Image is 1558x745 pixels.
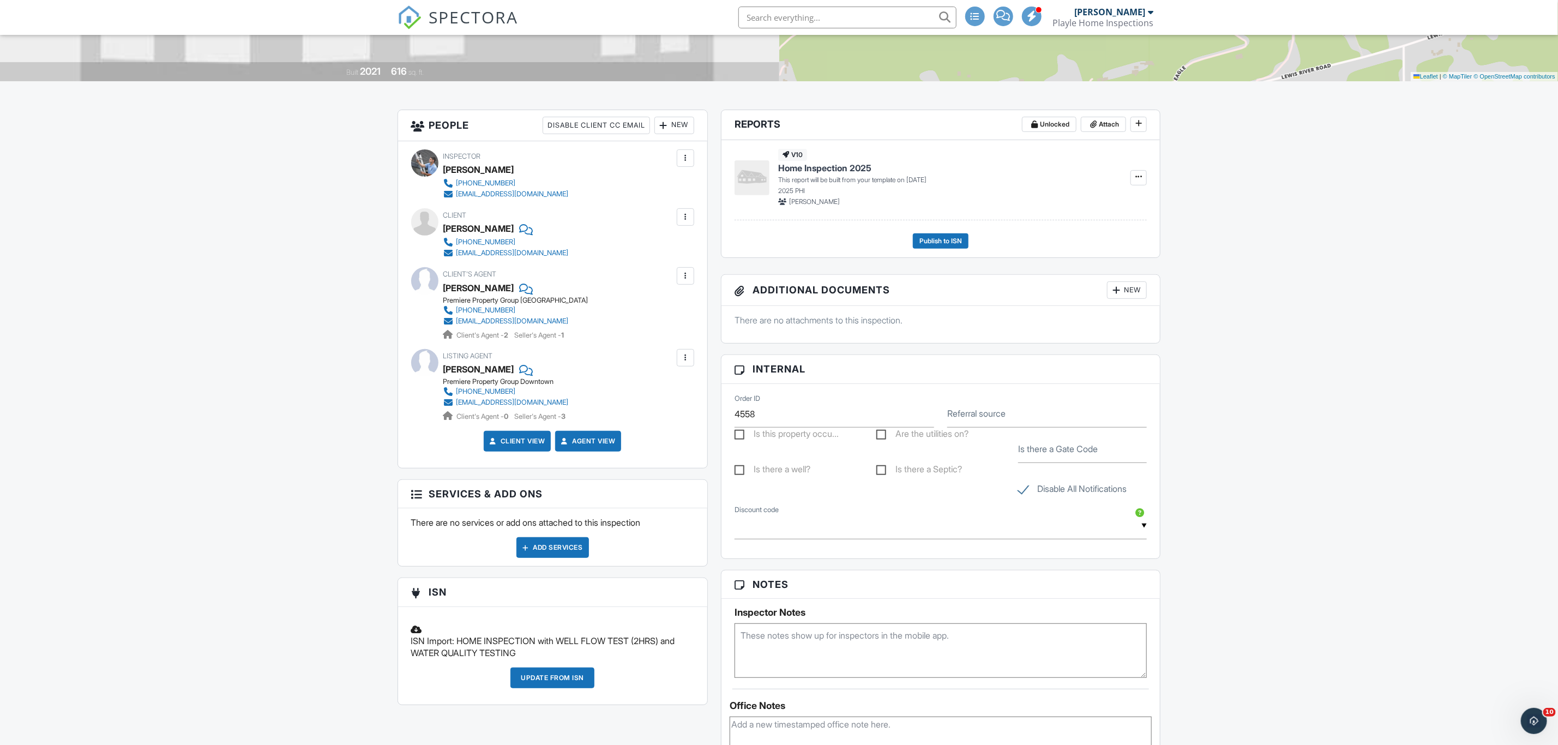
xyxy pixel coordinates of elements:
span: sq. ft. [408,68,424,76]
label: Are the utilities on? [876,429,969,442]
strong: 1 [562,331,564,339]
div: [PERSON_NAME] [443,220,514,237]
div: [EMAIL_ADDRESS][DOMAIN_NAME] [456,317,569,326]
div: Add Services [516,537,589,558]
label: Is there a Septic? [876,464,962,478]
a: Leaflet [1413,73,1438,80]
a: [PHONE_NUMBER] [443,386,569,397]
div: [EMAIL_ADDRESS][DOMAIN_NAME] [456,190,569,199]
span: 10 [1543,708,1556,717]
strong: 2 [504,331,509,339]
h3: People [398,110,707,141]
div: New [654,117,694,134]
label: Order ID [735,394,760,404]
div: Premiere Property Group Downtown [443,377,578,386]
a: [EMAIL_ADDRESS][DOMAIN_NAME] [443,248,569,259]
div: 616 [391,65,407,77]
div: [PERSON_NAME] [1075,7,1146,17]
span: Client's Agent - [457,412,510,420]
div: [PHONE_NUMBER] [456,179,516,188]
div: Premiere Property Group [GEOGRAPHIC_DATA] [443,296,588,305]
span: Listing Agent [443,352,493,360]
span: Seller's Agent - [515,331,564,339]
div: [PHONE_NUMBER] [456,238,516,247]
span: | [1440,73,1441,80]
div: There are no services or add ons attached to this inspection [398,508,707,566]
label: Discount code [735,505,779,515]
div: New [1107,281,1147,299]
div: [EMAIL_ADDRESS][DOMAIN_NAME] [456,398,569,407]
div: [PHONE_NUMBER] [456,306,516,315]
a: [PERSON_NAME] [443,280,514,296]
label: Is this property occupied? [735,429,839,442]
span: Built [346,68,358,76]
a: [EMAIL_ADDRESS][DOMAIN_NAME] [443,189,569,200]
h3: Additional Documents [721,275,1160,306]
h3: Internal [721,355,1160,383]
iframe: Intercom live chat [1521,708,1547,734]
input: Is there a Gate Code [1018,436,1147,463]
a: © OpenStreetMap contributors [1474,73,1555,80]
div: ISN Import: HOME INSPECTION with WELL FLOW TEST (2HRS) and WATER QUALITY TESTING [405,615,701,668]
p: There are no attachments to this inspection. [735,314,1147,326]
span: Seller's Agent - [515,412,566,420]
span: Client's Agent [443,270,497,278]
h3: Services & Add ons [398,480,707,508]
div: Update from ISN [510,668,594,688]
label: Is there a well? [735,464,810,478]
span: SPECTORA [429,5,519,28]
span: Inspector [443,152,481,160]
input: Search everything... [738,7,957,28]
div: Playle Home Inspections [1053,17,1154,28]
div: [EMAIL_ADDRESS][DOMAIN_NAME] [456,249,569,257]
div: [PERSON_NAME] [443,161,514,178]
h3: Notes [721,570,1160,599]
img: The Best Home Inspection Software - Spectora [398,5,422,29]
a: Agent View [559,436,615,447]
label: Is there a Gate Code [1018,443,1098,455]
a: [PHONE_NUMBER] [443,237,569,248]
a: [PHONE_NUMBER] [443,305,580,316]
span: Client's Agent - [457,331,510,339]
strong: 3 [562,412,566,420]
h3: ISN [398,578,707,606]
h5: Inspector Notes [735,607,1147,618]
strong: 0 [504,412,509,420]
a: Update from ISN [510,668,594,696]
label: Disable All Notifications [1018,484,1127,497]
div: [PHONE_NUMBER] [456,387,516,396]
a: SPECTORA [398,15,519,38]
a: Client View [488,436,545,447]
label: Referral source [947,407,1006,419]
a: [EMAIL_ADDRESS][DOMAIN_NAME] [443,316,580,327]
div: Office Notes [730,700,1152,711]
a: [PERSON_NAME] [443,361,514,377]
a: [PHONE_NUMBER] [443,178,569,189]
div: Disable Client CC Email [543,117,650,134]
a: © MapTiler [1443,73,1472,80]
div: 2021 [360,65,381,77]
span: Client [443,211,467,219]
a: [EMAIL_ADDRESS][DOMAIN_NAME] [443,397,569,408]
